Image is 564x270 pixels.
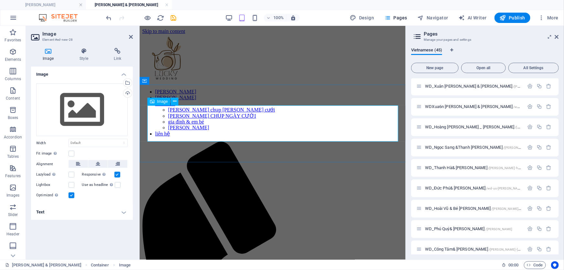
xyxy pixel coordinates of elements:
[537,145,542,150] div: Duplicate
[411,46,442,55] span: Vietnamese (45)
[7,154,19,159] p: Tables
[82,181,115,189] label: Use as headline
[537,84,542,89] div: Duplicate
[36,83,128,136] div: Select files from the file manager, stock photos, or upload file(s)
[5,261,81,269] a: Click to cancel selection. Double-click to open Pages
[527,247,533,252] div: Settings
[5,173,21,178] p: Features
[508,261,518,269] span: 00 00
[500,15,525,21] span: Publish
[31,204,133,220] h4: Text
[464,66,503,70] span: Open all
[503,146,557,150] span: /[PERSON_NAME]-[PERSON_NAME]
[411,48,559,60] div: Language Tabs
[456,13,489,23] button: AI Writer
[527,84,533,89] div: Settings
[31,67,133,78] h4: Image
[91,261,109,269] span: Click to select. Double-click to edit
[488,167,547,170] span: /[PERSON_NAME]-ha-[PERSON_NAME]
[36,141,69,145] label: Width
[290,15,296,21] i: On resize automatically adjust zoom level to fit chosen device.
[527,261,543,269] span: Code
[105,14,113,22] i: Undo: Add element (Ctrl+Z)
[68,48,102,61] h4: Style
[425,186,550,191] span: Click to open page
[486,187,550,190] span: /wd-uc-[PERSON_NAME]-[PERSON_NAME]
[42,37,120,43] h3: Element #ed-new-28
[491,207,550,211] span: /[PERSON_NAME]-be-[PERSON_NAME]
[415,13,451,23] button: Navigator
[350,15,374,21] span: Design
[36,181,69,189] label: Lightbox
[546,247,552,252] div: Remove
[170,14,177,22] i: Save (Ctrl+S)
[513,263,514,267] span: :
[411,63,459,73] button: New page
[537,165,542,171] div: Duplicate
[8,115,18,120] p: Boxes
[91,261,131,269] nav: breadcrumb
[537,186,542,191] div: Duplicate
[425,247,543,252] span: WD_Công Tâm& [PERSON_NAME]
[524,261,546,269] button: Code
[157,100,168,103] span: Image
[546,145,552,150] div: Remove
[423,166,524,170] div: WD_Thanh Hà& [PERSON_NAME]/[PERSON_NAME]-ha-[PERSON_NAME]
[424,37,546,43] h3: Manage your pages and settings
[423,84,524,89] div: WD_Xuân [PERSON_NAME] & [PERSON_NAME]/[PERSON_NAME]
[551,261,559,269] button: Usercentrics
[347,13,377,23] div: Design (Ctrl+Alt+Y)
[537,206,542,211] div: Duplicate
[495,13,530,23] button: Publish
[423,207,524,211] div: WD_Hoài Vũ & Bé [PERSON_NAME]/[PERSON_NAME]-be-[PERSON_NAME]
[37,14,86,22] img: Editor Logo
[527,206,533,211] div: Settings
[527,186,533,191] div: Settings
[144,14,152,22] button: Click here to leave preview mode and continue editing
[414,66,456,70] span: New page
[425,84,540,89] span: Click to open page
[36,150,69,157] label: Fit image
[5,57,21,62] p: Elements
[537,226,542,232] div: Duplicate
[546,84,552,89] div: Remove
[82,171,114,178] label: Responsive
[425,227,512,232] span: WD_Phú Quý& [PERSON_NAME]
[511,66,556,70] span: All Settings
[546,165,552,171] div: Remove
[546,226,552,232] div: Remove
[423,105,524,109] div: WDXua6n [PERSON_NAME] & [PERSON_NAME]/wdxua6n-[PERSON_NAME]-[PERSON_NAME]
[459,15,487,21] span: AI Writer
[536,13,561,23] button: More
[36,191,69,199] label: Optimized
[485,228,513,231] span: /[PERSON_NAME]
[537,247,542,252] div: Duplicate
[6,96,20,101] p: Content
[527,145,533,150] div: Settings
[546,206,552,211] div: Remove
[423,247,524,252] div: WD_Công Tâm& [PERSON_NAME]/[PERSON_NAME]-[PERSON_NAME]
[538,15,559,21] span: More
[537,104,542,110] div: Duplicate
[86,1,172,8] h4: [PERSON_NAME] & [PERSON_NAME]
[31,48,68,61] h4: Image
[502,261,519,269] h6: Session time
[3,3,46,8] a: Skip to main content
[527,226,533,232] div: Settings
[546,124,552,130] div: Remove
[102,48,133,61] h4: Link
[425,125,548,130] span: Click to open page
[4,135,22,140] p: Accordion
[170,14,177,22] button: save
[347,13,377,23] button: Design
[7,251,19,256] p: Footer
[527,124,533,130] div: Settings
[513,85,540,89] span: /[PERSON_NAME]
[36,171,69,178] label: Lazyload
[527,165,533,171] div: Settings
[546,104,552,110] div: Remove
[425,145,557,150] span: Click to open page
[537,124,542,130] div: Duplicate
[157,14,165,22] button: reload
[157,14,165,22] i: Reload page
